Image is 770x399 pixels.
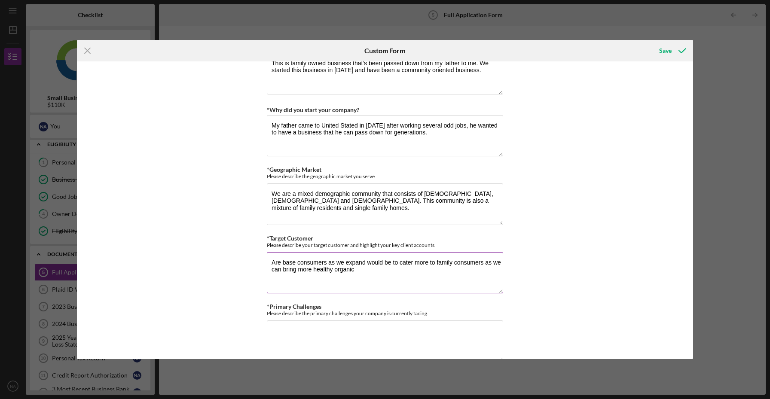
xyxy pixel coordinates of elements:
div: Save [659,42,672,59]
button: Save [651,42,693,59]
div: Please describe the primary challenges your company is currently facing. [267,310,503,317]
div: Please describe the geographic market you serve [267,173,503,180]
label: *Why did you start your company? [267,106,359,113]
textarea: We are a mixed demographic community that consists of [DEMOGRAPHIC_DATA], [DEMOGRAPHIC_DATA] and ... [267,183,503,225]
div: Please describe your target customer and highlight your key client accounts. [267,242,503,248]
label: *Primary Challenges [267,303,321,310]
textarea: Are base consumers as we expand would be to cater more to family consumers as we can bring more h... [267,252,503,293]
label: *Geographic Market [267,166,321,173]
textarea: My father came to United Stated in [DATE] after working several odd jobs, he wanted to have a bus... [267,115,503,156]
textarea: This is family owned business that's been passed down from my father to me. We started this busin... [267,53,503,94]
label: *Target Customer [267,235,313,242]
h6: Custom Form [364,47,405,55]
